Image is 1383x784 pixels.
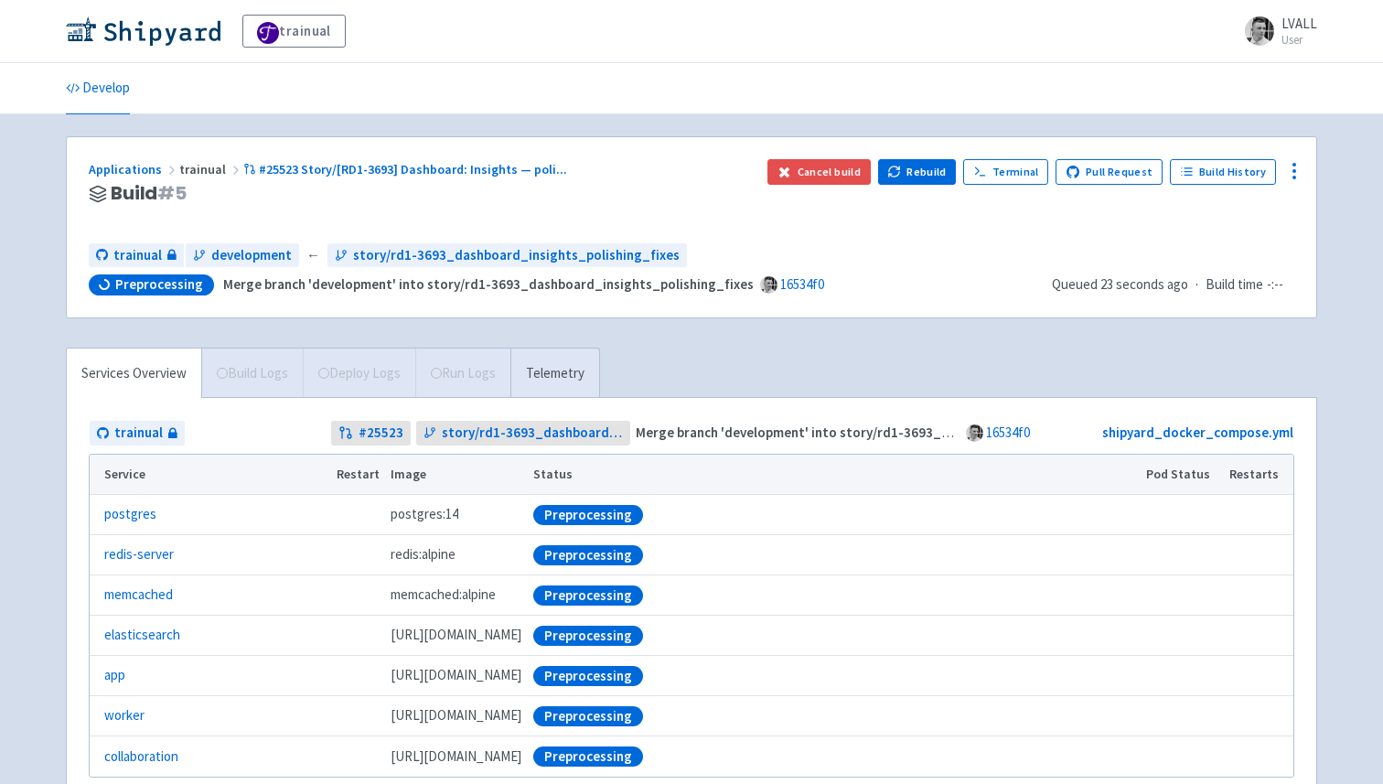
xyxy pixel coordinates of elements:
a: 16534f0 [986,424,1030,441]
a: LVALL User [1234,16,1317,46]
span: story/rd1-3693_dashboard_insights_polishing_fixes [442,423,624,444]
strong: # 25523 [359,423,403,444]
a: development [186,243,299,268]
span: [DOMAIN_NAME][URL] [391,705,521,726]
span: [DOMAIN_NAME][URL] [391,665,521,686]
span: [DOMAIN_NAME][URL] [391,625,521,646]
div: Preprocessing [533,585,643,606]
small: User [1281,34,1317,46]
span: Queued [1052,275,1188,293]
a: 16534f0 [780,275,824,293]
a: trainual [89,243,184,268]
strong: Merge branch 'development' into story/rd1-3693_dashboard_insights_polishing_fixes [223,275,754,293]
time: 23 seconds ago [1100,275,1188,293]
a: #25523 Story/[RD1-3693] Dashboard: Insights — poli... [243,161,570,177]
span: ← [306,245,320,266]
span: development [211,245,292,266]
button: Cancel build [767,159,871,185]
div: Preprocessing [533,706,643,726]
a: shipyard_docker_compose.yml [1102,424,1293,441]
a: Terminal [963,159,1048,185]
div: Preprocessing [533,626,643,646]
a: story/rd1-3693_dashboard_insights_polishing_fixes [416,421,631,446]
span: memcached:alpine [391,585,496,606]
span: # 5 [157,180,187,206]
a: worker [104,705,145,726]
a: collaboration [104,746,178,768]
th: Restarts [1224,455,1293,495]
th: Pod Status [1141,455,1224,495]
div: · [1052,274,1294,295]
div: Preprocessing [533,545,643,565]
button: Rebuild [878,159,957,185]
span: trainual [114,423,163,444]
span: trainual [113,245,162,266]
img: Shipyard logo [66,16,220,46]
span: LVALL [1281,15,1317,32]
span: [DOMAIN_NAME][URL] [391,746,521,768]
span: story/rd1-3693_dashboard_insights_polishing_fixes [353,245,680,266]
th: Status [528,455,1141,495]
a: trainual [90,421,185,446]
a: postgres [104,504,156,525]
strong: Merge branch 'development' into story/rd1-3693_dashboard_insights_polishing_fixes [636,424,1166,441]
div: Preprocessing [533,505,643,525]
span: #25523 Story/[RD1-3693] Dashboard: Insights — poli ... [259,161,567,177]
a: Services Overview [67,349,201,399]
span: Preprocessing [115,275,203,294]
a: memcached [104,585,173,606]
a: trainual [242,15,346,48]
th: Restart [330,455,385,495]
span: redis:alpine [391,544,456,565]
th: Image [385,455,528,495]
a: story/rd1-3693_dashboard_insights_polishing_fixes [327,243,687,268]
div: Preprocessing [533,746,643,767]
span: -:-- [1267,274,1283,295]
span: Build time [1206,274,1263,295]
a: #25523 [331,421,411,446]
a: elasticsearch [104,625,180,646]
a: Applications [89,161,179,177]
a: Build History [1170,159,1276,185]
a: Telemetry [510,349,599,399]
span: trainual [179,161,243,177]
span: Build [111,183,187,204]
a: Pull Request [1056,159,1163,185]
a: app [104,665,125,686]
div: Preprocessing [533,666,643,686]
span: postgres:14 [391,504,458,525]
a: redis-server [104,544,174,565]
a: Develop [66,63,130,114]
th: Service [90,455,330,495]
